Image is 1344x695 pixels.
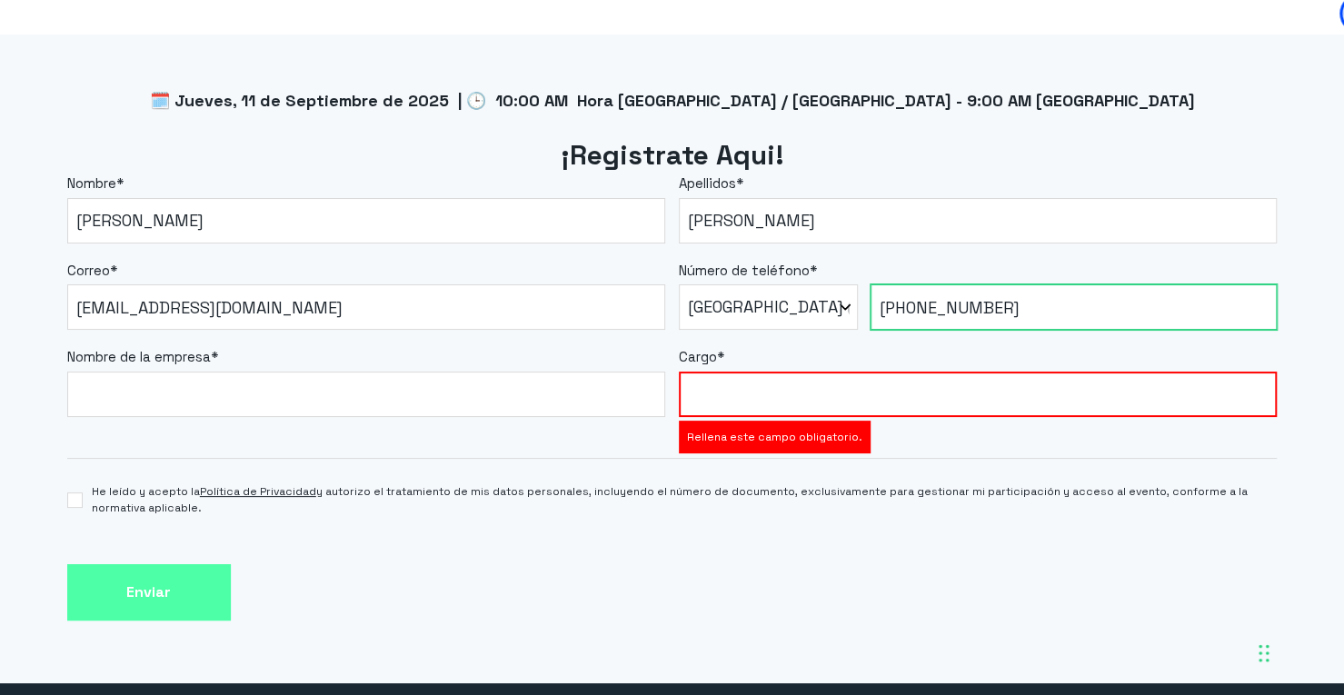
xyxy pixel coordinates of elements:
[679,262,810,279] span: Número de teléfono
[679,174,736,192] span: Apellidos
[1017,462,1344,695] iframe: Chat Widget
[67,137,1277,174] h2: ¡Registrate Aqui!
[1259,626,1269,680] div: Arrastrar
[200,484,316,499] a: Política de Privacidad
[67,262,110,279] span: Correo
[687,429,862,445] label: Rellena este campo obligatorio.
[1017,462,1344,695] div: Widget de chat
[67,174,116,192] span: Nombre
[67,564,231,621] input: Enviar
[67,348,211,365] span: Nombre de la empresa
[67,492,83,508] input: He leído y acepto laPolítica de Privacidady autorizo el tratamiento de mis datos personales, incl...
[150,90,1195,111] span: 🗓️ Jueves, 11 de Septiembre de 2025 | 🕒 10:00 AM Hora [GEOGRAPHIC_DATA] / [GEOGRAPHIC_DATA] - 9:0...
[92,483,1277,516] span: He leído y acepto la y autorizo el tratamiento de mis datos personales, incluyendo el número de d...
[679,348,717,365] span: Cargo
